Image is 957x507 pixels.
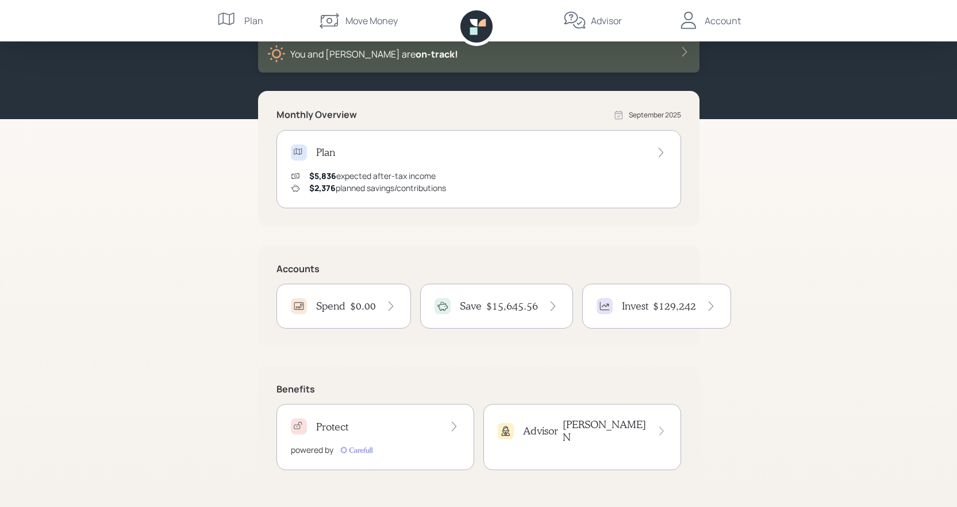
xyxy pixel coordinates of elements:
h4: [PERSON_NAME] N [563,418,647,443]
h4: Protect [316,421,348,433]
h5: Benefits [276,384,681,395]
div: Account [705,14,741,28]
span: $2,376 [309,182,336,193]
span: $5,836 [309,170,336,181]
div: planned savings/contributions [309,182,446,194]
h4: Invest [622,300,648,312]
h4: $0.00 [350,300,376,312]
div: expected after-tax income [309,170,436,182]
span: on‑track! [416,48,458,60]
h4: Plan [316,146,335,159]
div: You and [PERSON_NAME] are [290,47,458,61]
div: Move Money [345,14,398,28]
h5: Monthly Overview [276,109,357,120]
img: carefull-M2HCGCDH.digested.png [338,444,375,456]
h4: $15,645.56 [486,300,538,312]
h5: Accounts [276,264,681,275]
div: powered by [291,444,333,456]
h4: Save [460,300,482,312]
h4: $129,242 [653,300,696,312]
img: sunny-XHVQM73Q.digested.png [267,45,286,63]
div: Plan [244,14,263,28]
h4: Spend [316,300,345,312]
h4: Advisor [523,425,558,437]
div: September 2025 [629,110,681,120]
div: Advisor [591,14,622,28]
